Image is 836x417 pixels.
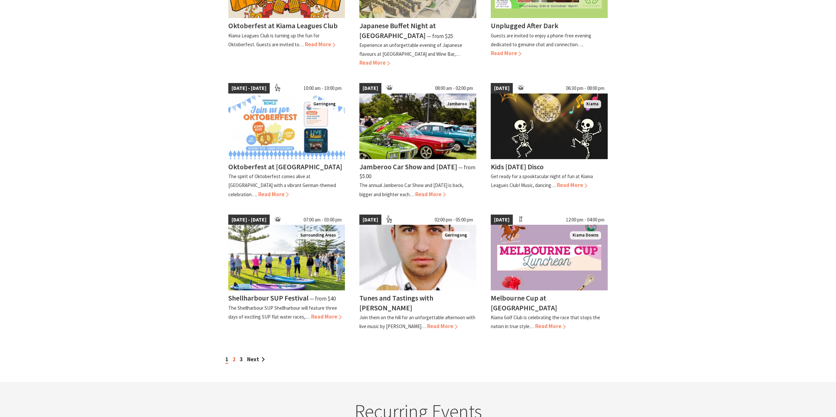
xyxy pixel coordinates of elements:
[228,21,338,30] h4: Oktoberfest at Kiama Leagues Club
[415,191,446,198] span: Read More
[359,225,476,290] img: Jason Invernon
[359,42,462,57] p: Experience an unforgettable evening of Japanese flavours at [GEOGRAPHIC_DATA] and Wine Bar,…
[300,215,345,225] span: 07:00 am - 03:00 pm
[491,83,513,94] span: [DATE]
[228,83,270,94] span: [DATE] - [DATE]
[240,356,243,363] a: 3
[247,356,265,363] a: Next
[359,215,476,331] a: [DATE] 02:00 pm - 05:00 pm Jason Invernon Gerringong Tunes and Tastings with [PERSON_NAME] Join t...
[557,181,587,189] span: Read More
[311,313,342,320] span: Read More
[570,231,601,240] span: Kiama Downs
[228,293,308,302] h4: Shellharbour SUP Festival
[563,215,608,225] span: 12:00 pm - 04:00 pm
[359,59,390,66] span: Read More
[431,215,476,225] span: 02:00 pm - 05:00 pm
[228,83,345,198] a: [DATE] - [DATE] 10:00 am - 10:00 pm Gerringong Oktoberfest at [GEOGRAPHIC_DATA] The spirit of Okt...
[228,225,345,290] img: Jodie Edwards Welcome to Country
[225,356,228,364] span: 1
[311,100,338,108] span: Gerringong
[228,215,345,331] a: [DATE] - [DATE] 07:00 am - 03:00 pm Jodie Edwards Welcome to Country Surrounding Areas Shellharbo...
[309,295,336,302] span: ⁠— from $40
[491,21,558,30] h4: Unplugged After Dark
[535,323,566,330] span: Read More
[228,305,337,320] p: The Shellharbour SUP Shellharbour will feature three days of exciting SUP flat water races,…
[359,83,476,198] a: [DATE] 08:00 am - 02:00 pm Jamberoo Car Show Jamberoo Jamberoo Car Show and [DATE] ⁠— from $5.00 ...
[258,191,289,198] span: Read More
[491,50,521,57] span: Read More
[432,83,476,94] span: 08:00 am - 02:00 pm
[359,314,475,329] p: Join them on the hill for an unforgettable afternoon with live music by [PERSON_NAME]…
[305,41,335,48] span: Read More
[359,182,463,197] p: The annual Jamberoo Car Show and [DATE] is back, bigger and brighter each…
[491,293,557,312] h4: Melbourne Cup at [GEOGRAPHIC_DATA]
[491,162,544,171] h4: Kids [DATE] Disco
[442,231,470,240] span: Gerringong
[359,94,476,159] img: Jamberoo Car Show
[228,173,336,197] p: The spirit of Oktoberfest comes alive at [GEOGRAPHIC_DATA] with a vibrant German-themed celebrati...
[298,231,338,240] span: Surrounding Areas
[359,215,381,225] span: [DATE]
[359,162,457,171] h4: Jamberoo Car Show and [DATE]
[228,162,342,171] h4: Oktoberfest at [GEOGRAPHIC_DATA]
[491,314,600,329] p: Kiama Golf Club is celebrating the race that stops the nation in true style…
[491,32,591,48] p: Guests are invited to enjoy a phone-free evening dedicated to genuine chat and connection….
[491,83,608,198] a: [DATE] 06:30 pm - 08:00 pm Spooky skeletons dancing at halloween disco Kiama Kids [DATE] Disco Ge...
[491,215,608,331] a: [DATE] 12:00 pm - 04:00 pm Kiama Downs Melbourne Cup at [GEOGRAPHIC_DATA] Kiama Golf Club is cele...
[359,21,436,40] h4: Japanese Buffet Night at [GEOGRAPHIC_DATA]
[359,293,433,312] h4: Tunes and Tastings with [PERSON_NAME]
[228,215,270,225] span: [DATE] - [DATE]
[491,215,513,225] span: [DATE]
[563,83,608,94] span: 06:30 pm - 08:00 pm
[427,32,453,40] span: ⁠— from $25
[233,356,236,363] a: 2
[491,173,593,188] p: Get ready for a spooktacular night of fun at Kiama Leagues Club! Music, dancing…
[584,100,601,108] span: Kiama
[444,100,470,108] span: Jamberoo
[491,94,608,159] img: Spooky skeletons dancing at halloween disco
[427,323,458,330] span: Read More
[359,83,381,94] span: [DATE]
[228,32,320,48] p: Kiama Leagues Club is turning up the fun for Oktoberfest. Guests are invited to…
[300,83,345,94] span: 10:00 am - 10:00 pm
